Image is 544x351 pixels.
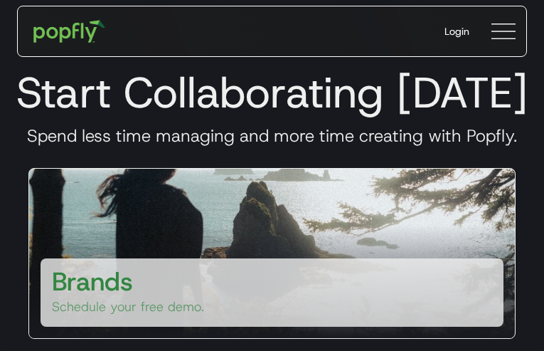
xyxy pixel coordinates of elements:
a: Login [433,13,481,50]
h1: Start Collaborating [DATE] [11,67,533,118]
h3: Spend less time managing and more time creating with Popfly. [11,125,533,147]
p: Schedule your free demo. [52,298,204,315]
a: home [23,10,115,53]
h3: Brands [52,264,133,298]
div: Login [444,24,469,38]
